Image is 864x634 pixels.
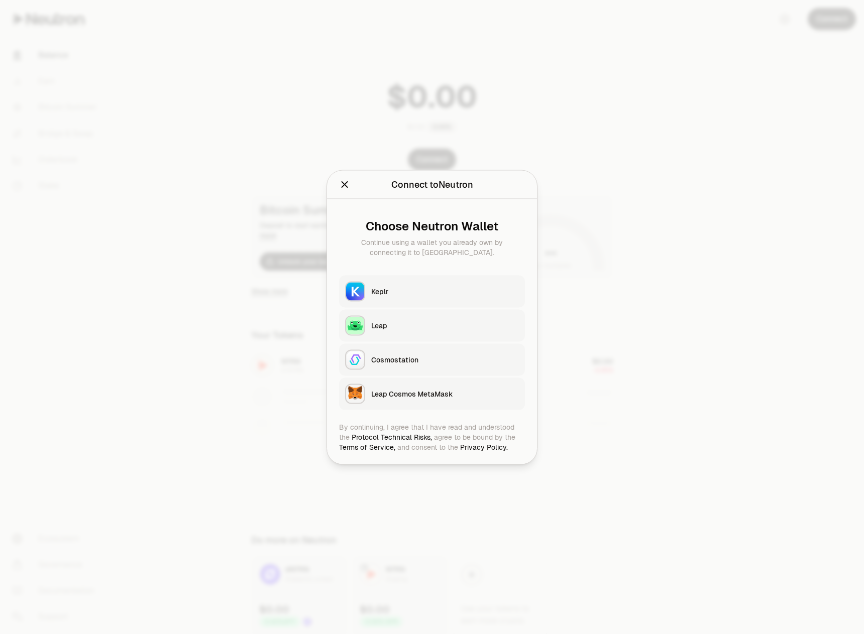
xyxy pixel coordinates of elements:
img: Keplr [346,282,364,300]
div: By continuing, I agree that I have read and understood the agree to be bound by the and consent t... [339,422,525,452]
div: Leap Cosmos MetaMask [371,389,519,399]
a: Terms of Service, [339,442,395,451]
div: Leap [371,320,519,330]
img: Leap Cosmos MetaMask [346,385,364,403]
button: LeapLeap [339,309,525,341]
div: Cosmostation [371,354,519,364]
button: CosmostationCosmostation [339,343,525,375]
button: Leap Cosmos MetaMaskLeap Cosmos MetaMask [339,377,525,410]
div: Connect to Neutron [391,177,473,191]
a: Privacy Policy. [460,442,508,451]
img: Leap [346,316,364,334]
img: Cosmostation [346,350,364,368]
div: Continue using a wallet you already own by connecting it to [GEOGRAPHIC_DATA]. [347,237,517,257]
a: Protocol Technical Risks, [352,432,432,441]
div: Choose Neutron Wallet [347,219,517,233]
div: Keplr [371,286,519,296]
button: Close [339,177,350,191]
button: KeplrKeplr [339,275,525,307]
